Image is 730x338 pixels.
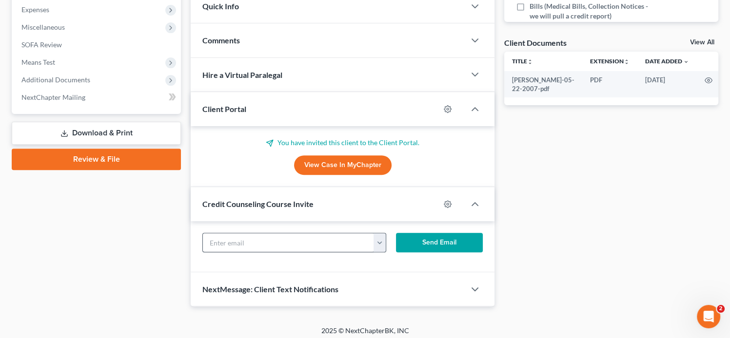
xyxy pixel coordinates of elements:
[12,149,181,170] a: Review & File
[202,104,246,113] span: Client Portal
[590,57,630,65] a: Extensionunfold_more
[202,1,239,11] span: Quick Info
[202,138,483,148] p: You have invited this client to the Client Portal.
[690,39,714,46] a: View All
[504,38,567,48] div: Client Documents
[683,59,689,65] i: expand_more
[512,57,533,65] a: Titleunfold_more
[582,71,637,98] td: PDF
[202,284,338,294] span: NextMessage: Client Text Notifications
[21,23,65,31] span: Miscellaneous
[21,75,90,84] span: Additional Documents
[504,71,582,98] td: [PERSON_NAME]-05-22-2007-pdf
[203,233,374,252] input: Enter email
[624,59,630,65] i: unfold_more
[717,305,725,313] span: 2
[202,36,240,45] span: Comments
[697,305,720,328] iframe: Intercom live chat
[527,59,533,65] i: unfold_more
[21,93,85,101] span: NextChapter Mailing
[396,233,483,252] button: Send Email
[12,122,181,145] a: Download & Print
[637,71,697,98] td: [DATE]
[202,199,314,208] span: Credit Counseling Course Invite
[21,5,49,14] span: Expenses
[14,36,181,54] a: SOFA Review
[21,40,62,49] span: SOFA Review
[530,1,656,21] span: Bills (Medical Bills, Collection Notices - we will pull a credit report)
[14,89,181,106] a: NextChapter Mailing
[202,70,282,79] span: Hire a Virtual Paralegal
[21,58,55,66] span: Means Test
[294,155,392,175] a: View Case in MyChapter
[645,57,689,65] a: Date Added expand_more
